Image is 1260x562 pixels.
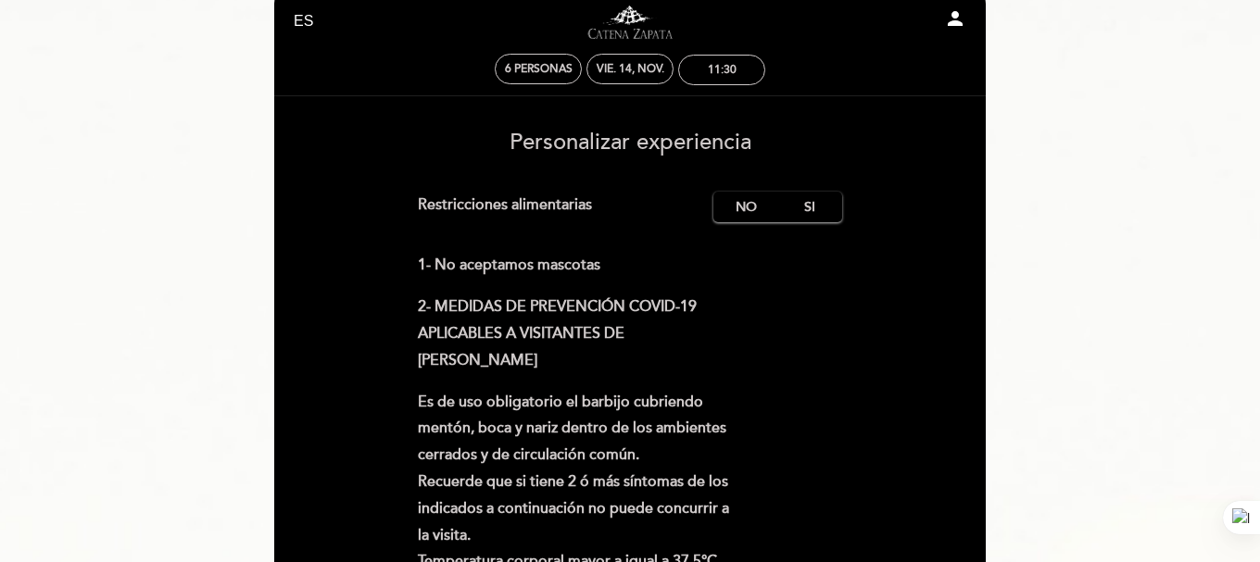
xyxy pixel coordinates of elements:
p: 1- No aceptamos mascotas [418,252,737,279]
i: person [944,7,966,30]
span: Personalizar experiencia [510,129,751,156]
label: Si [777,192,842,222]
span: 6 personas [505,62,573,76]
p: 2- MEDIDAS DE PREVENCIÓN COVID-19 APLICABLES A VISITANTES DE [PERSON_NAME] [418,293,737,373]
button: person [944,7,966,36]
div: 11:30 [708,63,737,77]
div: vie. 14, nov. [597,62,664,76]
div: Restricciones alimentarias [418,192,714,222]
label: No [713,192,778,222]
